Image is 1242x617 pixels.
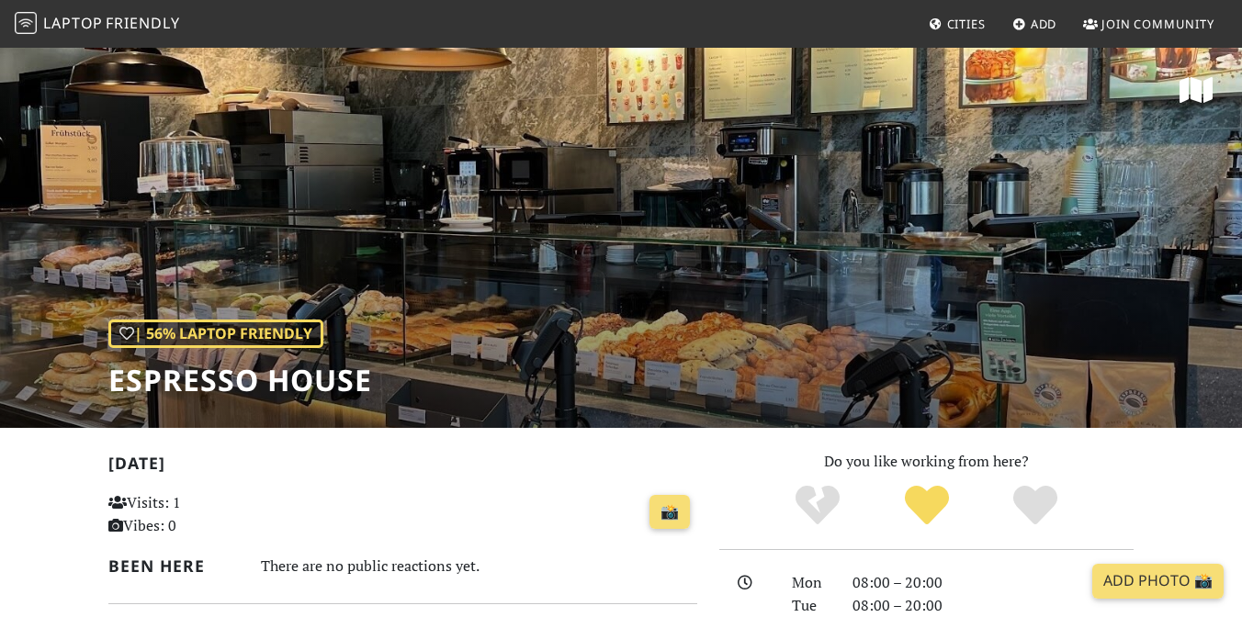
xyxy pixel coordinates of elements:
[108,320,323,349] div: | 56% Laptop Friendly
[1031,16,1057,32] span: Add
[762,483,872,529] div: No
[108,363,372,398] h1: Espresso House
[921,7,993,40] a: Cities
[1092,564,1224,599] a: Add Photo 📸
[981,483,1090,529] div: Definitely!
[15,12,37,34] img: LaptopFriendly
[719,450,1134,474] p: Do you like working from here?
[947,16,986,32] span: Cities
[108,491,290,538] p: Visits: 1 Vibes: 0
[1005,7,1065,40] a: Add
[1076,7,1222,40] a: Join Community
[872,483,981,529] div: Yes
[1101,16,1214,32] span: Join Community
[106,13,179,33] span: Friendly
[649,495,690,530] a: 📸
[108,556,239,576] h2: Been here
[15,8,180,40] a: LaptopFriendly LaptopFriendly
[108,454,697,480] h2: [DATE]
[261,553,697,579] div: There are no public reactions yet.
[841,571,1145,595] div: 08:00 – 20:00
[781,571,841,595] div: Mon
[43,13,103,33] span: Laptop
